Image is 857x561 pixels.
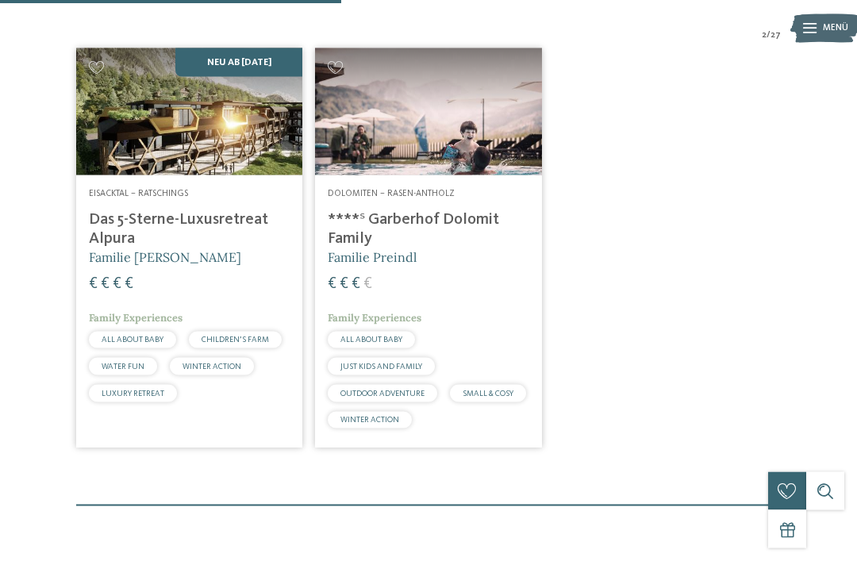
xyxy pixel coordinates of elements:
[340,363,422,371] span: JUST KIDS AND FAMILY
[101,276,110,292] span: €
[89,249,241,265] span: Familie [PERSON_NAME]
[340,416,399,424] span: WINTER ACTION
[89,276,98,292] span: €
[113,276,121,292] span: €
[328,189,455,198] span: Dolomiten – Rasen-Antholz
[767,29,771,42] span: /
[89,189,188,198] span: Eisacktal – Ratschings
[340,336,402,344] span: ALL ABOUT BABY
[463,390,513,398] span: SMALL & COSY
[202,336,269,344] span: CHILDREN’S FARM
[89,311,183,325] span: Family Experiences
[315,48,541,448] a: Familienhotels gesucht? Hier findet ihr die besten! Dolomiten – Rasen-Antholz ****ˢ Garberhof Dol...
[315,48,541,175] img: Familienhotels gesucht? Hier findet ihr die besten!
[102,390,164,398] span: LUXURY RETREAT
[363,276,372,292] span: €
[328,311,421,325] span: Family Experiences
[328,249,417,265] span: Familie Preindl
[125,276,133,292] span: €
[89,210,290,248] h4: Das 5-Sterne-Luxusretreat Alpura
[340,390,425,398] span: OUTDOOR ADVENTURE
[771,29,781,42] span: 27
[183,363,241,371] span: WINTER ACTION
[328,276,336,292] span: €
[102,363,144,371] span: WATER FUN
[340,276,348,292] span: €
[76,48,302,448] a: Familienhotels gesucht? Hier findet ihr die besten! Neu ab [DATE] Eisacktal – Ratschings Das 5-St...
[352,276,360,292] span: €
[328,210,528,248] h4: ****ˢ Garberhof Dolomit Family
[102,336,163,344] span: ALL ABOUT BABY
[76,48,302,175] img: Familienhotels gesucht? Hier findet ihr die besten!
[762,29,767,42] span: 2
